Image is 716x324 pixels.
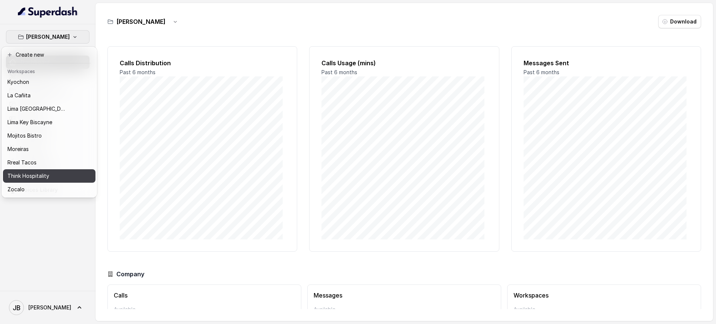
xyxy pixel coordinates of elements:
[7,78,29,86] p: Kyochon
[7,145,29,154] p: Moreiras
[7,118,52,127] p: Lima Key Biscayne
[3,65,95,77] header: Workspaces
[7,185,25,194] p: Zocalo
[7,131,42,140] p: Mojitos Bistro
[7,172,49,180] p: Think Hospitality
[7,158,37,167] p: Rreal Tacos
[6,30,89,44] button: [PERSON_NAME]
[1,47,97,198] div: [PERSON_NAME]
[7,91,31,100] p: La Cañita
[7,104,67,113] p: Lima [GEOGRAPHIC_DATA]
[3,48,95,62] button: Create new
[26,32,70,41] p: [PERSON_NAME]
